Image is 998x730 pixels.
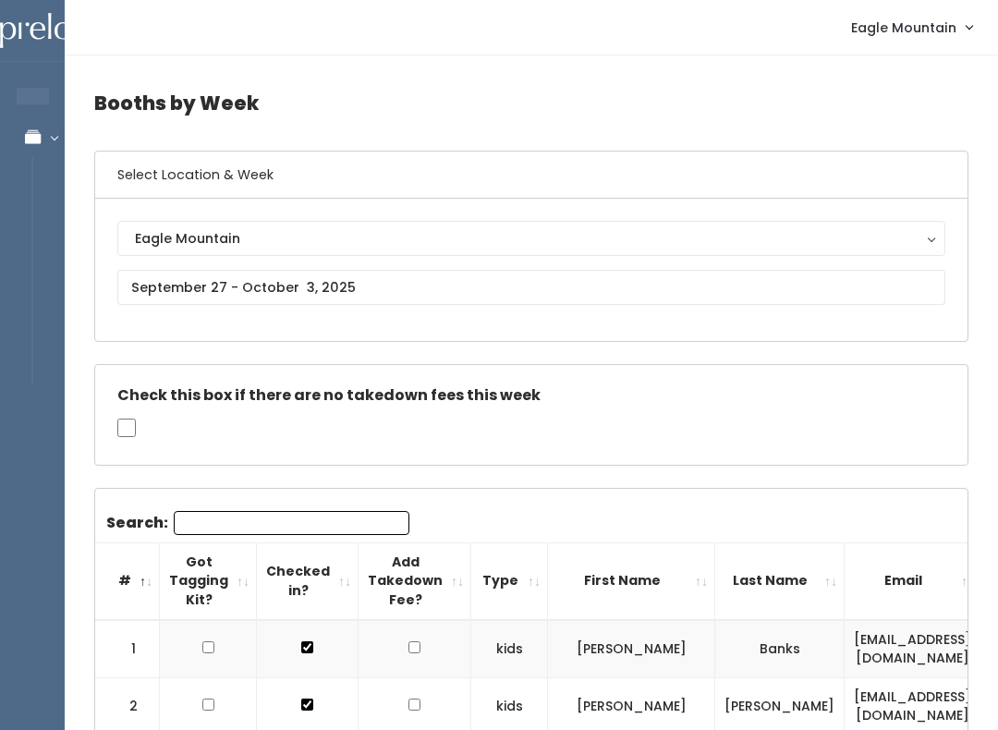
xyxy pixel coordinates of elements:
[471,542,548,619] th: Type: activate to sort column ascending
[257,542,359,619] th: Checked in?: activate to sort column ascending
[471,620,548,678] td: kids
[95,152,968,199] h6: Select Location & Week
[715,620,845,678] td: Banks
[117,221,945,256] button: Eagle Mountain
[117,387,945,404] h5: Check this box if there are no takedown fees this week
[548,542,715,619] th: First Name: activate to sort column ascending
[160,542,257,619] th: Got Tagging Kit?: activate to sort column ascending
[851,18,956,38] span: Eagle Mountain
[95,542,160,619] th: #: activate to sort column descending
[833,7,991,47] a: Eagle Mountain
[135,228,928,249] div: Eagle Mountain
[845,542,981,619] th: Email: activate to sort column ascending
[95,620,160,678] td: 1
[117,270,945,305] input: September 27 - October 3, 2025
[106,511,409,535] label: Search:
[548,620,715,678] td: [PERSON_NAME]
[94,78,968,128] h4: Booths by Week
[845,620,981,678] td: [EMAIL_ADDRESS][DOMAIN_NAME]
[715,542,845,619] th: Last Name: activate to sort column ascending
[359,542,471,619] th: Add Takedown Fee?: activate to sort column ascending
[174,511,409,535] input: Search:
